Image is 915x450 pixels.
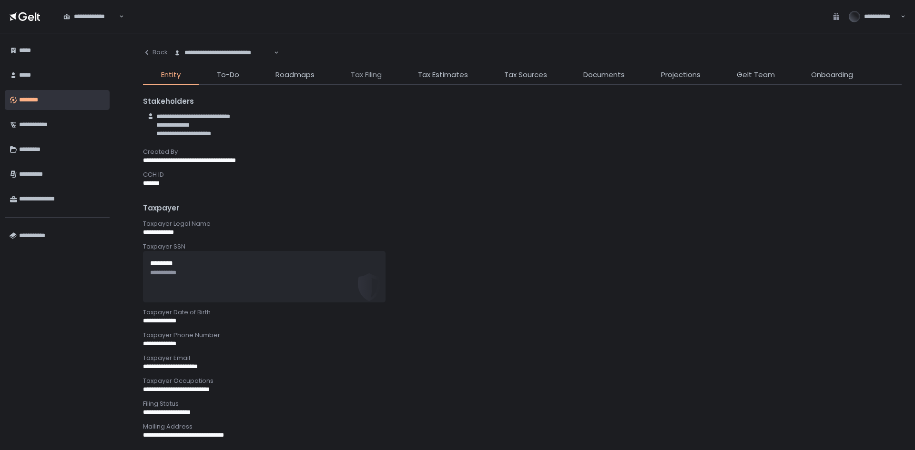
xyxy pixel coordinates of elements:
span: Roadmaps [275,70,315,80]
div: Search for option [57,7,124,27]
div: Search for option [168,43,279,63]
span: Documents [583,70,625,80]
span: Tax Filing [351,70,382,80]
div: Mailing Address [143,422,902,431]
button: Back [143,43,168,62]
span: To-Do [217,70,239,80]
div: Taxpayer SSN [143,242,902,251]
span: Gelt Team [737,70,775,80]
div: Taxpayer [143,203,902,214]
div: Taxpayer Phone Number [143,331,902,340]
div: Stakeholders [143,96,902,107]
div: CCH ID [143,170,902,179]
div: Taxpayer Email [143,354,902,362]
span: Entity [161,70,181,80]
span: Onboarding [811,70,853,80]
div: Taxpayer Occupations [143,377,902,385]
span: Projections [661,70,701,80]
div: Taxpayer Legal Name [143,220,902,228]
span: Tax Sources [504,70,547,80]
div: Taxpayer Date of Birth [143,308,902,317]
div: Created By [143,148,902,156]
div: Filing Status [143,400,902,408]
div: Back [143,48,168,57]
span: Tax Estimates [418,70,468,80]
